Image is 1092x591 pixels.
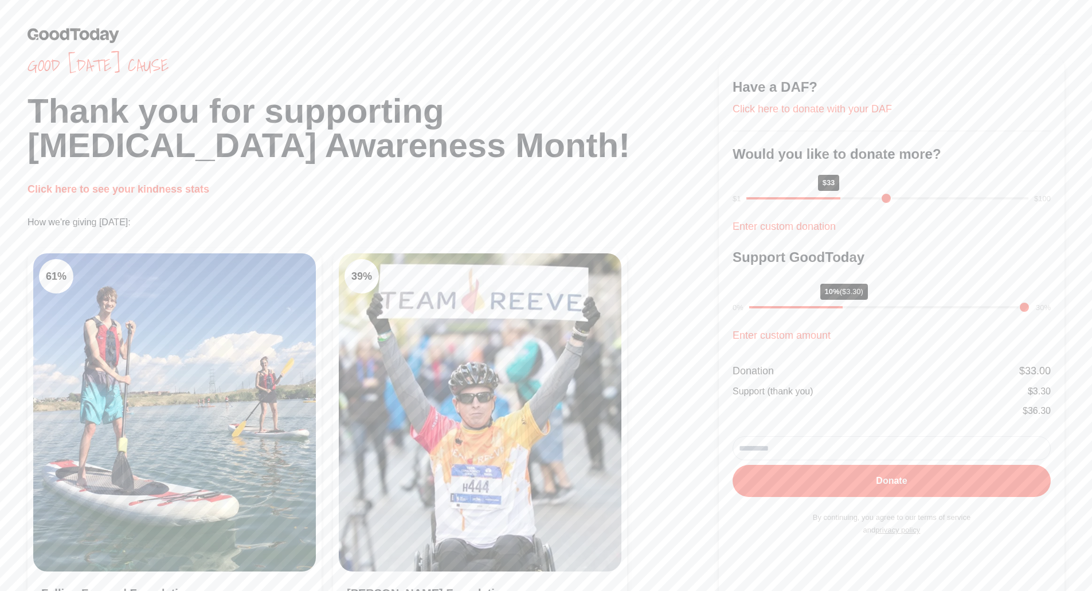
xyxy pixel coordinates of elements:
div: Donation [733,363,774,379]
div: $ [1023,404,1051,418]
span: ($3.30) [840,287,863,296]
h1: Thank you for supporting [MEDICAL_DATA] Awareness Month! [28,94,719,163]
a: Enter custom amount [733,330,831,341]
a: Enter custom donation [733,221,836,232]
h3: Support GoodToday [733,248,1051,267]
div: $ [1028,385,1051,398]
div: $33 [818,175,840,191]
p: How we're giving [DATE]: [28,216,719,229]
a: Click here to donate with your DAF [733,103,892,115]
h3: Have a DAF? [733,78,1051,96]
a: Click here to see your kindness stats [28,183,209,195]
p: By continuing, you agree to our terms of service and [733,511,1051,537]
span: 33.00 [1025,365,1051,377]
div: 10% [820,284,868,300]
div: 0% [733,302,743,314]
div: 30% [1036,302,1051,314]
img: GoodToday [28,28,119,43]
span: Good [DATE] cause [28,55,719,76]
div: $100 [1034,193,1051,205]
div: Support (thank you) [733,385,813,398]
button: Donate [733,465,1051,497]
div: 61 % [39,259,73,293]
div: $1 [733,193,741,205]
a: privacy policy [875,526,920,534]
img: Clean Cooking Alliance [339,253,621,572]
img: Clean Air Task Force [33,253,316,572]
div: $ [1019,363,1051,379]
span: 36.30 [1028,406,1051,416]
div: 39 % [345,259,379,293]
span: 3.30 [1033,386,1051,396]
h3: Would you like to donate more? [733,145,1051,163]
